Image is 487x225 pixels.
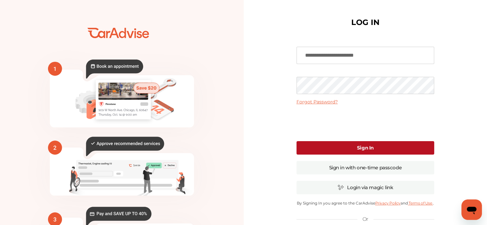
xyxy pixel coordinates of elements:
a: Privacy Policy [375,201,400,205]
a: Login via magic link [296,181,434,194]
b: Sign In [357,145,374,151]
p: Or [362,216,368,223]
p: By Signing In you agree to the CarAdvise and . [296,201,434,205]
a: Forgot Password? [296,99,338,105]
a: Sign in with one-time passcode [296,161,434,174]
img: magic_icon.32c66aac.svg [337,184,344,190]
h1: LOG IN [351,19,379,26]
iframe: Button to launch messaging window [461,199,482,220]
iframe: reCAPTCHA [317,110,414,135]
a: Terms of Use [408,201,433,205]
a: Sign In [296,141,434,155]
